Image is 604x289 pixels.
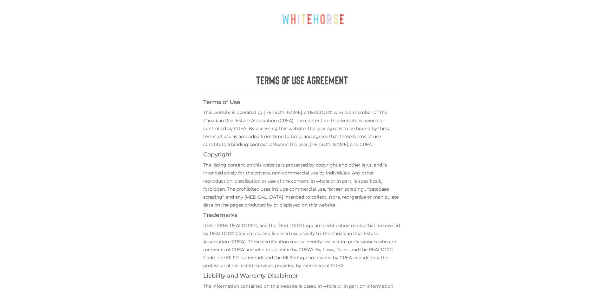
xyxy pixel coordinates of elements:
nav: Menu [128,39,477,52]
a: Call or Text [PERSON_NAME]: [PHONE_NUMBER] [364,5,477,22]
a: Sell [296,39,321,52]
a: About [PERSON_NAME] [329,39,409,52]
a: Buy [262,39,288,52]
span: Call or Text [PERSON_NAME]: [PHONE_NUMBER] [371,9,470,18]
a: Home [150,39,176,52]
a: Explore Whitehorse [184,39,254,52]
h4: Liability and Warranty Disclaimer [203,273,401,279]
h4: Terms of Use [203,99,401,106]
p: This website is operated by [PERSON_NAME], a REALTOR® who is a member of The Canadian Real Estate... [203,108,401,148]
h4: Copyright [203,152,401,158]
h1: Terms of Use Agreement [203,74,401,86]
p: REALTOR®, REALTORS®, and the REALTOR® logo are certification marks that are owned by REALTOR® Can... [203,222,401,270]
h4: Trademarks [203,212,401,219]
p: The listing content on this website is protected by copyright and other laws, and is intended sol... [203,161,401,209]
a: Listings [417,39,454,52]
